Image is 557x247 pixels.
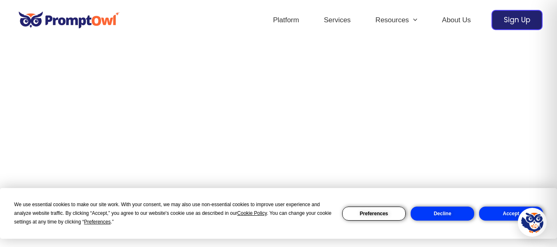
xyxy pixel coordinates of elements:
[491,10,543,30] a: Sign Up
[479,207,543,221] button: Accept
[363,6,430,35] a: ResourcesMenu Toggle
[84,219,111,225] span: Preferences
[411,207,474,221] button: Decline
[14,200,332,226] div: We use essential cookies to make our site work. With your consent, we may also use non-essential ...
[237,210,267,216] span: Cookie Policy
[430,6,483,35] a: About Us
[261,6,311,35] a: Platform
[521,211,543,233] img: Hootie - PromptOwl AI Assistant
[261,6,483,35] nav: Site Navigation: Header
[409,6,417,35] span: Menu Toggle
[311,6,363,35] a: Services
[14,6,124,34] img: promptowl.ai logo
[342,207,406,221] button: Preferences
